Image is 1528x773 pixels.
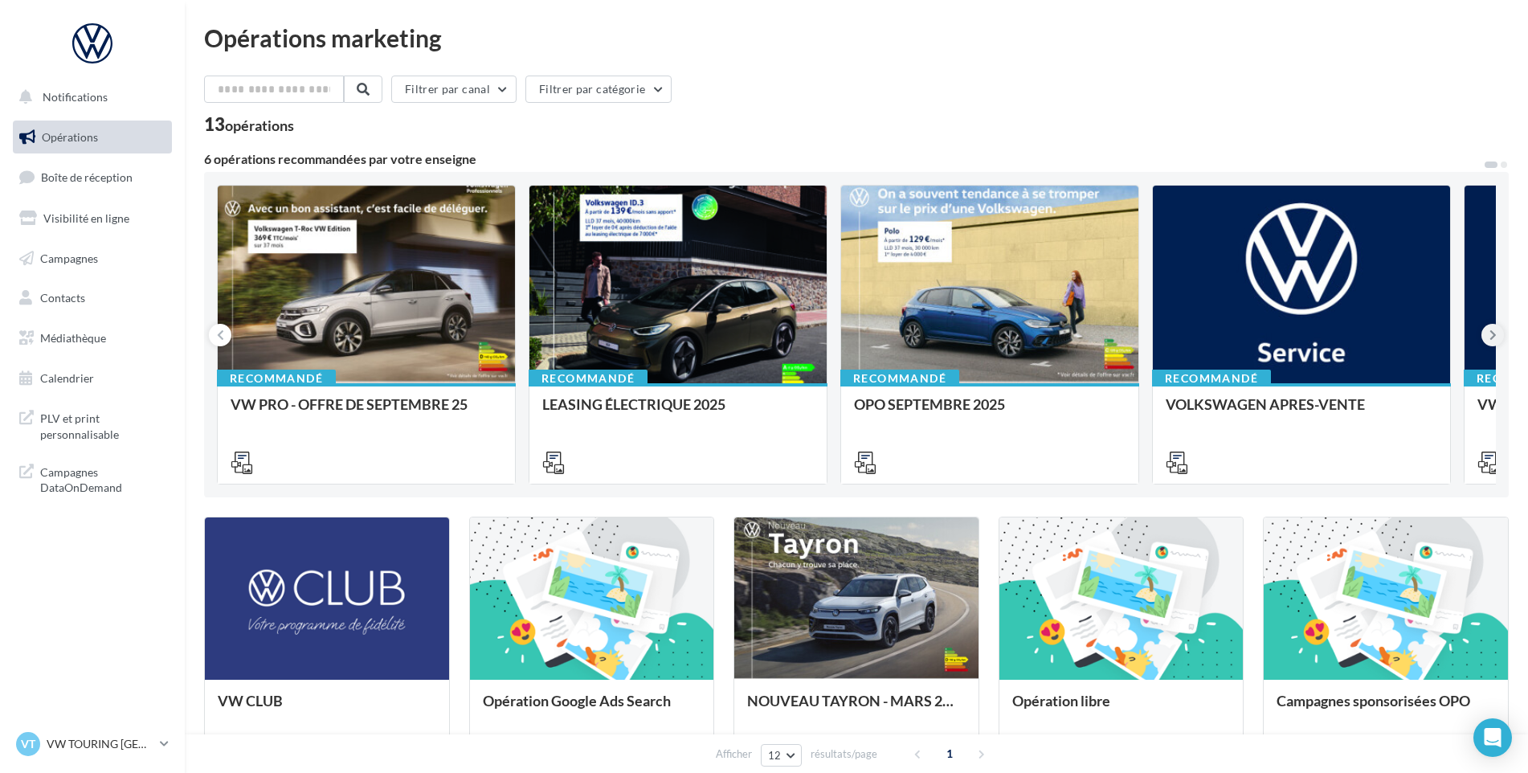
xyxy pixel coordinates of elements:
[1166,396,1437,428] div: VOLKSWAGEN APRES-VENTE
[204,116,294,133] div: 13
[391,76,517,103] button: Filtrer par canal
[40,371,94,385] span: Calendrier
[41,170,133,184] span: Boîte de réception
[204,26,1509,50] div: Opérations marketing
[10,160,175,194] a: Boîte de réception
[747,693,966,725] div: NOUVEAU TAYRON - MARS 2025
[10,242,175,276] a: Campagnes
[40,251,98,264] span: Campagnes
[854,396,1126,428] div: OPO SEPTEMBRE 2025
[47,736,153,752] p: VW TOURING [GEOGRAPHIC_DATA]
[10,202,175,235] a: Visibilité en ligne
[10,121,175,154] a: Opérations
[1012,693,1231,725] div: Opération libre
[217,370,336,387] div: Recommandé
[42,130,98,144] span: Opérations
[231,396,502,428] div: VW PRO - OFFRE DE SEPTEMBRE 25
[225,118,294,133] div: opérations
[40,331,106,345] span: Médiathèque
[1473,718,1512,757] div: Open Intercom Messenger
[43,90,108,104] span: Notifications
[483,693,701,725] div: Opération Google Ads Search
[10,362,175,395] a: Calendrier
[10,401,175,448] a: PLV et print personnalisable
[10,281,175,315] a: Contacts
[1152,370,1271,387] div: Recommandé
[529,370,648,387] div: Recommandé
[21,736,35,752] span: VT
[218,693,436,725] div: VW CLUB
[1277,693,1495,725] div: Campagnes sponsorisées OPO
[761,744,802,767] button: 12
[10,321,175,355] a: Médiathèque
[716,746,752,762] span: Afficher
[40,461,165,496] span: Campagnes DataOnDemand
[40,291,85,305] span: Contacts
[40,407,165,442] span: PLV et print personnalisable
[525,76,672,103] button: Filtrer par catégorie
[10,80,169,114] button: Notifications
[937,741,962,767] span: 1
[10,455,175,502] a: Campagnes DataOnDemand
[840,370,959,387] div: Recommandé
[542,396,814,428] div: LEASING ÉLECTRIQUE 2025
[204,153,1483,166] div: 6 opérations recommandées par votre enseigne
[768,749,782,762] span: 12
[43,211,129,225] span: Visibilité en ligne
[13,729,172,759] a: VT VW TOURING [GEOGRAPHIC_DATA]
[811,746,877,762] span: résultats/page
